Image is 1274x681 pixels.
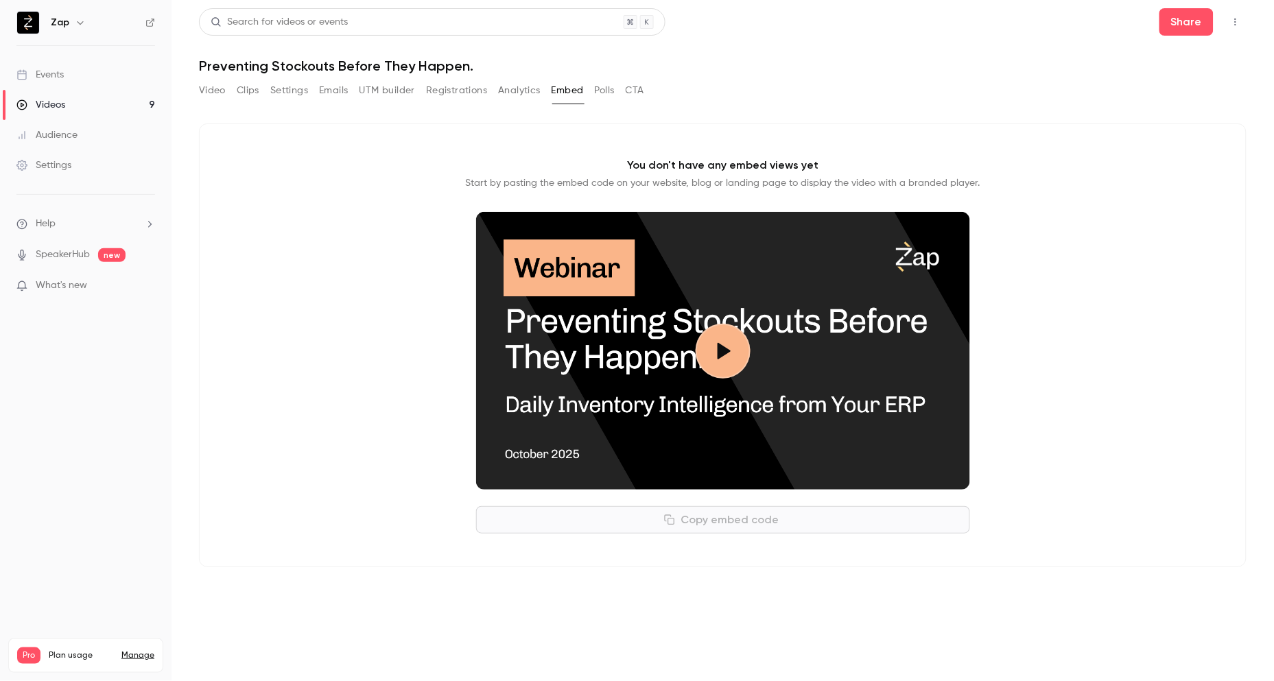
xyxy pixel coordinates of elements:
[215,5,241,32] button: Home
[16,98,65,112] div: Videos
[22,303,214,344] div: Here's a description of how to do it as well: ​
[465,176,980,190] p: Start by pasting the embed code on your website, blog or landing page to display the video with a...
[626,80,644,101] button: CTA
[36,248,90,262] a: SpeakerHub
[498,80,541,101] button: Analytics
[1225,11,1247,33] button: Top Bar Actions
[696,324,751,379] button: Play video
[211,15,348,29] div: Search for videos or events
[11,118,225,294] div: Yes you can do this by clicking into a video and then you'll see the option to download the chat ...
[11,295,263,377] div: Tim says…
[51,16,69,29] h6: Zap
[65,449,76,460] button: Gif picker
[16,217,155,231] li: help-dropdown-opener
[426,80,487,101] button: Registrations
[17,12,39,34] img: Zap
[229,77,263,107] div: hi!
[1159,8,1214,36] button: Share
[67,17,128,31] p: Active 1h ago
[199,58,1247,74] h1: Preventing Stockouts Before They Happen.
[16,128,78,142] div: Audience
[476,212,970,490] section: Cover
[11,377,263,423] div: user says…
[16,158,71,172] div: Settings
[21,449,32,460] button: Upload attachment
[11,77,263,118] div: user says…
[237,80,259,101] button: Clips
[235,444,257,466] button: Send a message…
[11,118,263,295] div: Tim says…
[552,80,584,101] button: Embed
[43,449,54,460] button: Emoji picker
[11,295,225,352] div: Here's a description of how to do it as well:[URL][DOMAIN_NAME]​[PERSON_NAME] • 2h ago
[627,157,818,174] p: You don't have any embed views yet
[241,5,266,30] div: Close
[45,318,152,328] a: [URL][DOMAIN_NAME]
[9,5,35,32] button: go back
[595,80,615,101] button: Polls
[121,650,154,661] a: Manage
[16,68,64,82] div: Events
[17,647,40,664] span: Pro
[270,80,308,101] button: Settings
[359,80,415,101] button: UTM builder
[22,45,47,58] div: Hello
[36,278,87,293] span: What's new
[85,377,263,407] div: thanks [PERSON_NAME]! perfect
[98,248,126,262] span: new
[67,7,156,17] h1: [PERSON_NAME]
[39,8,61,29] img: Profile image for Tim
[12,420,263,444] textarea: Message…
[36,217,56,231] span: Help
[11,36,58,67] div: Hello
[49,650,113,661] span: Plan usage
[87,449,98,460] button: Start recording
[22,355,130,363] div: [PERSON_NAME] • 2h ago
[319,80,348,101] button: Emails
[240,85,252,99] div: hi!
[96,385,252,398] div: thanks [PERSON_NAME]! perfect
[22,126,214,180] div: Yes you can do this by clicking into a video and then you'll see the option to download the chat ...
[11,36,263,77] div: Tim says…
[199,80,226,101] button: Video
